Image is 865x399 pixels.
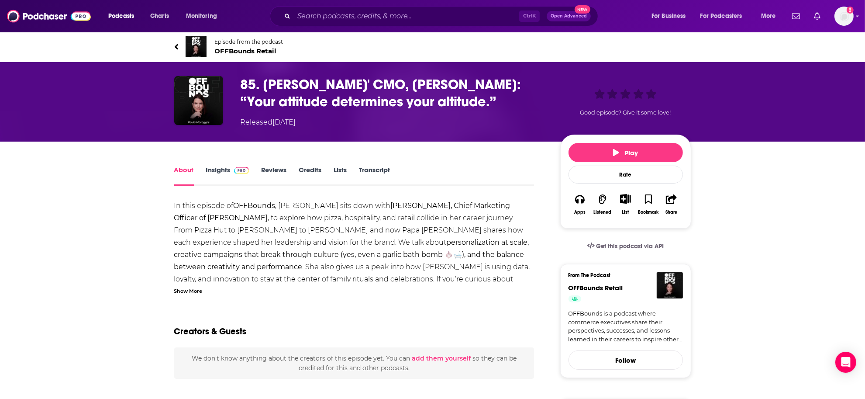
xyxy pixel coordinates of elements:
span: Logged in as gracewagner [834,7,854,26]
span: For Podcasters [700,10,742,22]
button: Apps [569,188,591,220]
a: OFFBounds RetailEpisode from the podcastOFFBounds Retail [174,36,691,57]
span: Play [613,149,638,157]
button: Bookmark [637,188,660,220]
span: Open Advanced [551,14,587,18]
div: In this episode of , [PERSON_NAME] sits down with , to explore how pizza, hospitality, and retail... [174,200,534,298]
span: New [575,5,590,14]
a: Transcript [359,166,390,186]
a: Credits [299,166,321,186]
button: Listened [591,188,614,220]
button: open menu [180,9,228,23]
a: Charts [145,9,174,23]
strong: personalization at scale, creative campaigns that break through culture (yes, even a garlic bath ... [174,238,529,271]
div: Rate [569,166,683,184]
div: Show More ButtonList [614,188,637,220]
button: Play [569,143,683,162]
span: For Business [651,10,686,22]
span: Podcasts [108,10,134,22]
div: List [622,209,629,215]
img: OFFBounds Retail [186,36,207,57]
a: Reviews [261,166,286,186]
div: Apps [574,210,586,215]
a: OFFBounds Retail [569,284,623,292]
span: Charts [150,10,169,22]
h2: Creators & Guests [174,326,247,337]
strong: OFFBounds [234,201,276,210]
div: Search podcasts, credits, & more... [278,6,607,26]
div: Bookmark [638,210,658,215]
button: Show More Button [617,194,634,204]
button: Share [660,188,682,220]
a: About [174,166,194,186]
div: Open Intercom Messenger [835,352,856,373]
img: OFFBounds Retail [657,272,683,298]
a: Show notifications dropdown [789,9,803,24]
span: More [761,10,776,22]
span: We don't know anything about the creators of this episode yet . You can so they can be credited f... [192,354,517,372]
button: Follow [569,350,683,370]
span: Monitoring [186,10,217,22]
button: Show profile menu [834,7,854,26]
a: OFFBounds is a podcast where commerce executives share their perspectives, successes, and lessons... [569,309,683,343]
span: Episode from the podcast [215,38,283,45]
span: Get this podcast via API [596,243,664,250]
img: 85. Papa Johns' CMO, Jenna Bromberg: “Your attitude determines your altitude.” [174,76,223,125]
h3: From The Podcast [569,272,676,278]
button: open menu [755,9,787,23]
a: Get this podcast via API [580,236,671,257]
span: Ctrl K [519,10,540,22]
svg: Add a profile image [847,7,854,14]
button: open menu [695,9,755,23]
div: Share [665,210,677,215]
a: Lists [334,166,347,186]
span: OFFBounds Retail [215,47,283,55]
button: Open AdvancedNew [547,11,591,21]
img: Podchaser Pro [234,167,249,174]
img: Podchaser - Follow, Share and Rate Podcasts [7,8,91,24]
button: open menu [102,9,145,23]
img: User Profile [834,7,854,26]
button: open menu [645,9,697,23]
div: Listened [594,210,612,215]
h1: 85. Papa Johns' CMO, Jenna Bromberg: “Your attitude determines your altitude.” [241,76,546,110]
span: Good episode? Give it some love! [580,109,671,116]
a: InsightsPodchaser Pro [206,166,249,186]
a: Show notifications dropdown [810,9,824,24]
input: Search podcasts, credits, & more... [294,9,519,23]
button: add them yourself [412,355,471,362]
div: Released [DATE] [241,117,296,128]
